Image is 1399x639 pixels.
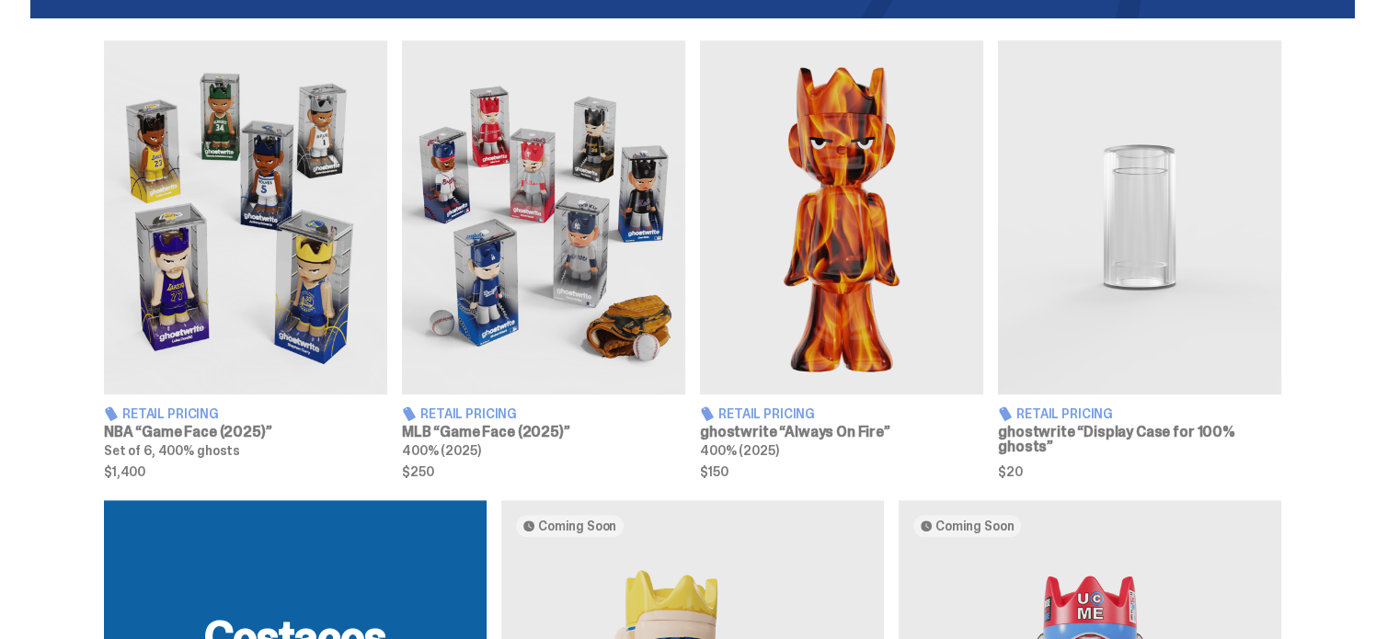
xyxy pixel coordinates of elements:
[718,407,815,420] span: Retail Pricing
[402,425,685,439] h3: MLB “Game Face (2025)”
[402,40,685,478] a: Game Face (2025) Retail Pricing
[402,465,685,478] span: $250
[700,425,983,439] h3: ghostwrite “Always On Fire”
[420,407,517,420] span: Retail Pricing
[998,465,1281,478] span: $20
[104,40,387,478] a: Game Face (2025) Retail Pricing
[122,407,219,420] span: Retail Pricing
[700,442,778,459] span: 400% (2025)
[1016,407,1113,420] span: Retail Pricing
[998,40,1281,478] a: Display Case for 100% ghosts Retail Pricing
[998,425,1281,454] h3: ghostwrite “Display Case for 100% ghosts”
[104,442,240,459] span: Set of 6, 400% ghosts
[104,425,387,439] h3: NBA “Game Face (2025)”
[104,465,387,478] span: $1,400
[402,40,685,394] img: Game Face (2025)
[402,442,480,459] span: 400% (2025)
[935,519,1014,533] span: Coming Soon
[104,40,387,394] img: Game Face (2025)
[700,465,983,478] span: $150
[700,40,983,478] a: Always On Fire Retail Pricing
[700,40,983,394] img: Always On Fire
[538,519,616,533] span: Coming Soon
[998,40,1281,394] img: Display Case for 100% ghosts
